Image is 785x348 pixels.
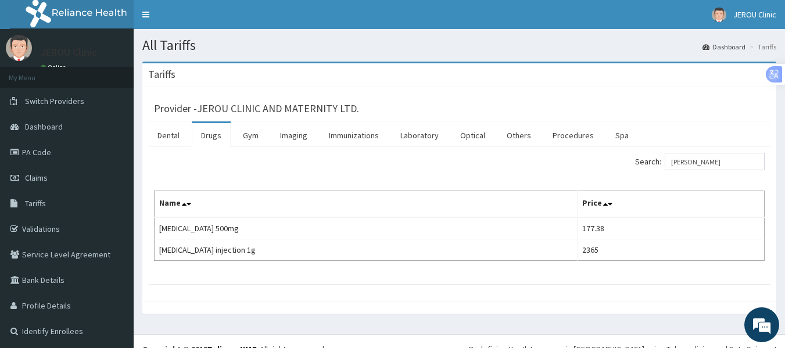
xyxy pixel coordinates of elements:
[6,35,32,61] img: User Image
[543,123,603,148] a: Procedures
[320,123,388,148] a: Immunizations
[234,123,268,148] a: Gym
[577,217,764,239] td: 177.38
[155,239,578,261] td: [MEDICAL_DATA] injection 1g
[497,123,540,148] a: Others
[25,121,63,132] span: Dashboard
[41,63,69,71] a: Online
[451,123,494,148] a: Optical
[25,173,48,183] span: Claims
[577,191,764,218] th: Price
[154,103,359,114] h3: Provider - JEROU CLINIC AND MATERNITY LTD.
[577,239,764,261] td: 2365
[192,123,231,148] a: Drugs
[635,153,765,170] label: Search:
[155,191,578,218] th: Name
[665,153,765,170] input: Search:
[747,42,776,52] li: Tariffs
[148,69,175,80] h3: Tariffs
[702,42,745,52] a: Dashboard
[25,198,46,209] span: Tariffs
[733,9,776,20] span: JEROU Clinic
[155,217,578,239] td: [MEDICAL_DATA] 500mg
[271,123,317,148] a: Imaging
[712,8,726,22] img: User Image
[148,123,189,148] a: Dental
[142,38,776,53] h1: All Tariffs
[391,123,448,148] a: Laboratory
[606,123,638,148] a: Spa
[25,96,84,106] span: Switch Providers
[41,47,97,58] p: JEROU Clinic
